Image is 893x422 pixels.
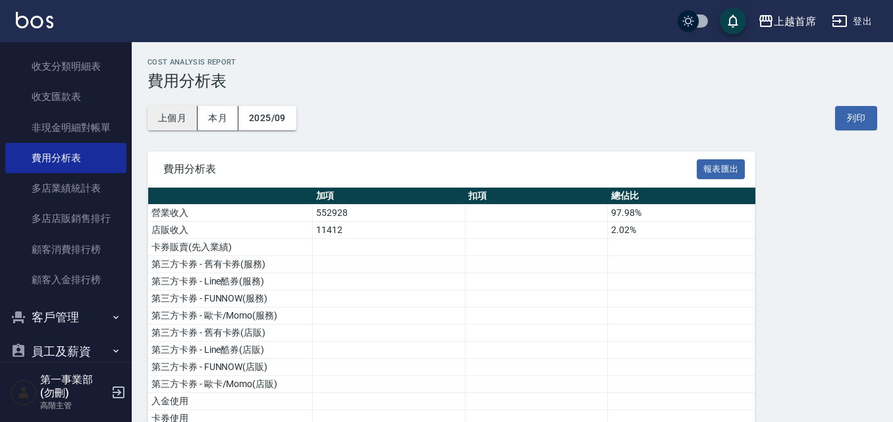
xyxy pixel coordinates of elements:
[313,205,466,222] td: 552928
[238,106,296,130] button: 2025/09
[608,188,755,205] th: 總佔比
[148,239,313,256] td: 卡券販賣(先入業績)
[5,334,126,369] button: 員工及薪資
[5,113,126,143] a: 非現金明細對帳單
[720,8,746,34] button: save
[608,205,755,222] td: 97.98%
[148,205,313,222] td: 營業收入
[148,72,877,90] h3: 費用分析表
[774,13,816,30] div: 上越首席
[40,400,107,411] p: 高階主管
[5,234,126,265] a: 顧客消費排行榜
[11,379,37,406] img: Person
[148,307,313,325] td: 第三方卡券 - 歐卡/Momo(服務)
[697,159,745,180] button: 報表匯出
[5,51,126,82] a: 收支分類明細表
[148,325,313,342] td: 第三方卡券 - 舊有卡券(店販)
[5,173,126,203] a: 多店業績統計表
[465,188,607,205] th: 扣項
[148,290,313,307] td: 第三方卡券 - FUNNOW(服務)
[148,359,313,376] td: 第三方卡券 - FUNNOW(店販)
[148,58,877,66] h2: Cost analysis Report
[5,82,126,112] a: 收支匯款表
[40,373,107,400] h5: 第一事業部 (勿刪)
[148,376,313,393] td: 第三方卡券 - 歐卡/Momo(店販)
[148,273,313,290] td: 第三方卡券 - Line酷券(服務)
[313,188,466,205] th: 加項
[5,143,126,173] a: 費用分析表
[148,106,198,130] button: 上個月
[5,265,126,295] a: 顧客入金排行榜
[753,8,821,35] button: 上越首席
[5,203,126,234] a: 多店店販銷售排行
[163,163,697,176] span: 費用分析表
[148,256,313,273] td: 第三方卡券 - 舊有卡券(服務)
[198,106,238,130] button: 本月
[148,222,313,239] td: 店販收入
[148,342,313,359] td: 第三方卡券 - Line酷券(店販)
[313,222,466,239] td: 11412
[16,12,53,28] img: Logo
[835,106,877,130] button: 列印
[826,9,877,34] button: 登出
[608,222,755,239] td: 2.02%
[148,393,313,410] td: 入金使用
[5,300,126,334] button: 客戶管理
